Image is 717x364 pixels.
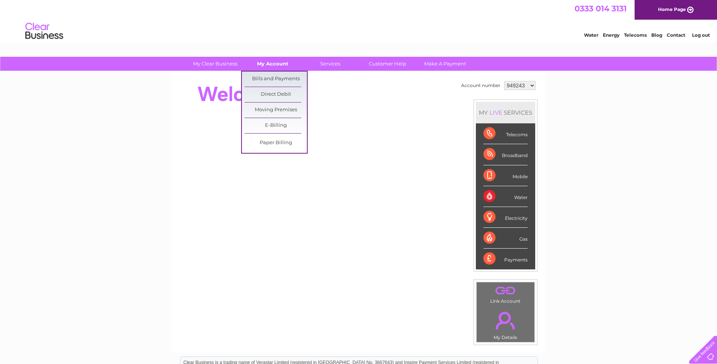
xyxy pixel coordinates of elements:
[483,123,528,144] div: Telecoms
[483,144,528,165] div: Broadband
[414,57,476,71] a: Make A Payment
[479,307,533,334] a: .
[184,57,246,71] a: My Clear Business
[245,87,307,102] a: Direct Debit
[245,135,307,151] a: Paper Billing
[245,103,307,118] a: Moving Premises
[180,4,537,37] div: Clear Business is a trading name of Verastar Limited (registered in [GEOGRAPHIC_DATA] No. 3667643...
[476,102,535,123] div: MY SERVICES
[488,109,504,116] div: LIVE
[476,305,535,342] td: My Details
[242,57,304,71] a: My Account
[483,249,528,269] div: Payments
[245,72,307,87] a: Bills and Payments
[479,284,533,297] a: .
[483,228,528,249] div: Gas
[25,20,63,43] img: logo.png
[483,186,528,207] div: Water
[245,118,307,133] a: E-Billing
[299,57,361,71] a: Services
[651,32,662,38] a: Blog
[667,32,685,38] a: Contact
[483,207,528,228] div: Electricity
[459,79,502,92] td: Account number
[356,57,419,71] a: Customer Help
[483,165,528,186] div: Mobile
[476,282,535,306] td: Link Account
[692,32,710,38] a: Log out
[584,32,598,38] a: Water
[624,32,647,38] a: Telecoms
[603,32,619,38] a: Energy
[575,4,627,13] a: 0333 014 3131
